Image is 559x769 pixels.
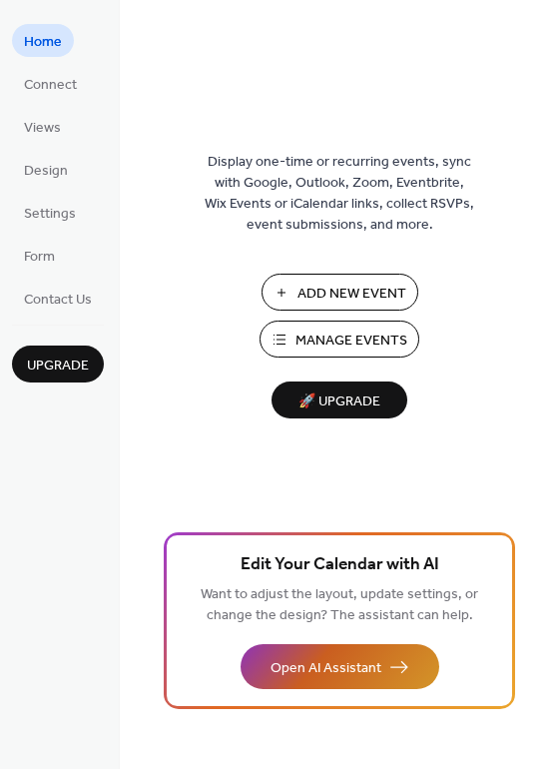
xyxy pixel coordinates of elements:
[241,644,439,689] button: Open AI Assistant
[205,152,474,236] span: Display one-time or recurring events, sync with Google, Outlook, Zoom, Eventbrite, Wix Events or ...
[262,274,418,311] button: Add New Event
[24,247,55,268] span: Form
[297,284,406,305] span: Add New Event
[12,24,74,57] a: Home
[283,388,395,415] span: 🚀 Upgrade
[12,239,67,272] a: Form
[295,331,407,352] span: Manage Events
[271,658,381,679] span: Open AI Assistant
[12,153,80,186] a: Design
[201,581,478,629] span: Want to adjust the layout, update settings, or change the design? The assistant can help.
[24,75,77,96] span: Connect
[24,161,68,182] span: Design
[12,282,104,315] a: Contact Us
[12,196,88,229] a: Settings
[272,382,407,418] button: 🚀 Upgrade
[12,346,104,383] button: Upgrade
[241,551,439,579] span: Edit Your Calendar with AI
[24,290,92,311] span: Contact Us
[24,32,62,53] span: Home
[12,110,73,143] a: Views
[27,356,89,377] span: Upgrade
[24,204,76,225] span: Settings
[260,321,419,358] button: Manage Events
[24,118,61,139] span: Views
[12,67,89,100] a: Connect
